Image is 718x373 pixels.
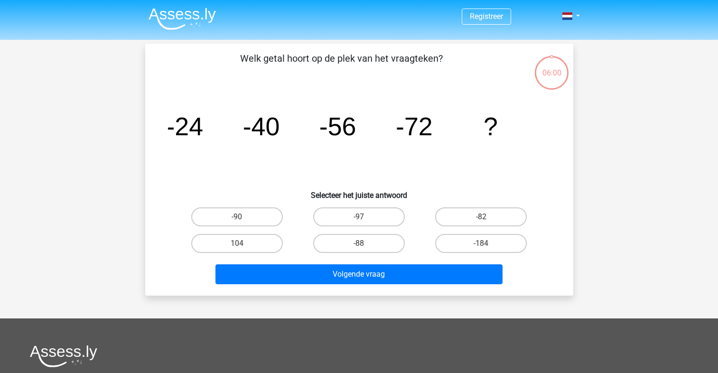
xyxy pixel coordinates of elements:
[160,183,558,200] h6: Selecteer het juiste antwoord
[191,207,283,226] label: -90
[215,264,503,284] button: Volgende vraag
[313,234,405,253] label: -88
[242,112,280,140] tspan: -40
[149,8,216,30] img: Assessly
[484,112,498,140] tspan: ?
[396,112,433,140] tspan: -72
[160,51,522,80] p: Welk getal hoort op de plek van het vraagteken?
[435,234,527,253] label: -184
[30,345,97,367] img: Assessly logo
[313,207,405,226] label: -97
[191,234,283,253] label: 104
[435,207,527,226] label: -82
[319,112,356,140] tspan: -56
[166,112,203,140] tspan: -24
[534,55,569,79] div: 06:00
[470,12,503,21] a: Registreer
